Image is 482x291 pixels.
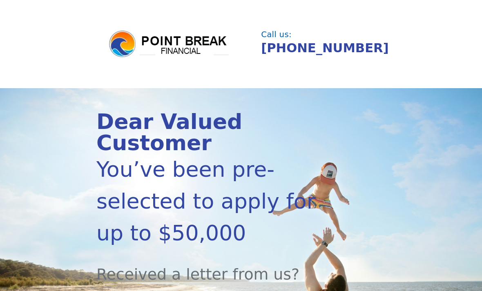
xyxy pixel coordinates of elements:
img: logo.png [108,29,230,59]
a: [PHONE_NUMBER] [261,41,388,55]
div: Received a letter from us? [96,249,342,286]
div: Dear Valued Customer [96,111,342,153]
div: Call us: [261,31,382,39]
div: You’ve been pre-selected to apply for up to $50,000 [96,153,342,249]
